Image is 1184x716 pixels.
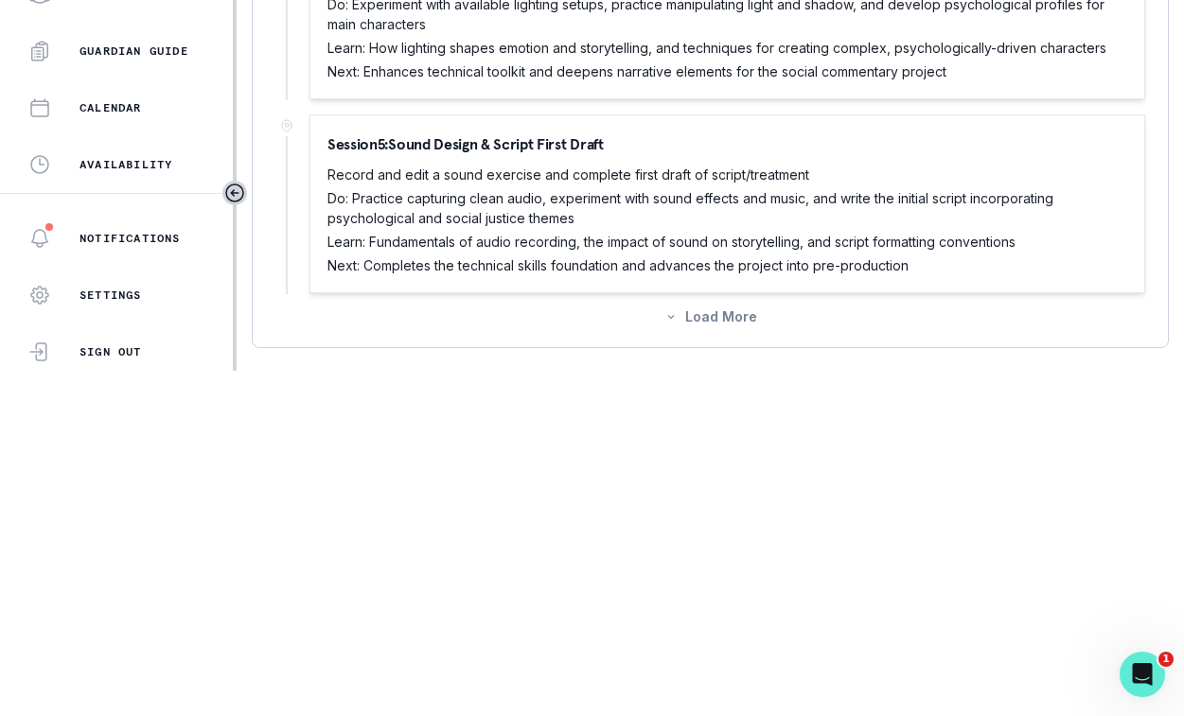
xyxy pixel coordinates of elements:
[327,38,1127,58] p: Learn: How lighting shapes emotion and storytelling, and techniques for creating complex, psychol...
[327,232,1127,252] p: Learn: Fundamentals of audio recording, the impact of sound on storytelling, and script formattin...
[80,100,142,115] p: Calendar
[80,231,181,246] p: Notifications
[1158,652,1174,667] span: 1
[222,181,247,205] button: Toggle sidebar
[80,344,142,359] p: Sign Out
[327,255,1127,275] p: Next: Completes the technical skills foundation and advances the project into pre-production
[327,132,604,155] p: Session 5 : Sound Design & Script First Draft
[327,188,1127,228] p: Do: Practice capturing clean audio, experiment with sound effects and music, and write the initia...
[80,44,188,59] p: Guardian Guide
[80,288,142,303] p: Settings
[327,165,1127,184] p: Record and edit a sound exercise and complete first draft of script/treatment
[327,61,1127,81] p: Next: Enhances technical toolkit and deepens narrative elements for the social commentary project
[664,308,757,324] button: Load More
[80,157,172,172] p: Availability
[1120,652,1165,697] iframe: Intercom live chat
